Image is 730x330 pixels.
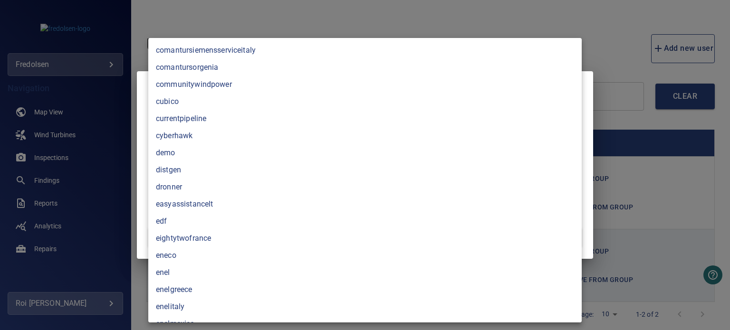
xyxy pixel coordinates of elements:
li: easyassistancelt [148,196,582,213]
li: currentpipeline [148,110,582,127]
li: eneco [148,247,582,264]
li: dronner [148,179,582,196]
li: cubico [148,93,582,110]
li: distgen [148,161,582,179]
li: comantursorgenia [148,59,582,76]
li: enel [148,264,582,281]
li: cyberhawk [148,127,582,144]
li: eightytwofrance [148,230,582,247]
li: communitywindpower [148,76,582,93]
li: comantursiemensserviceitaly [148,42,582,59]
li: demo [148,144,582,161]
li: enelgreece [148,281,582,298]
li: enelitaly [148,298,582,315]
li: edf [148,213,582,230]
